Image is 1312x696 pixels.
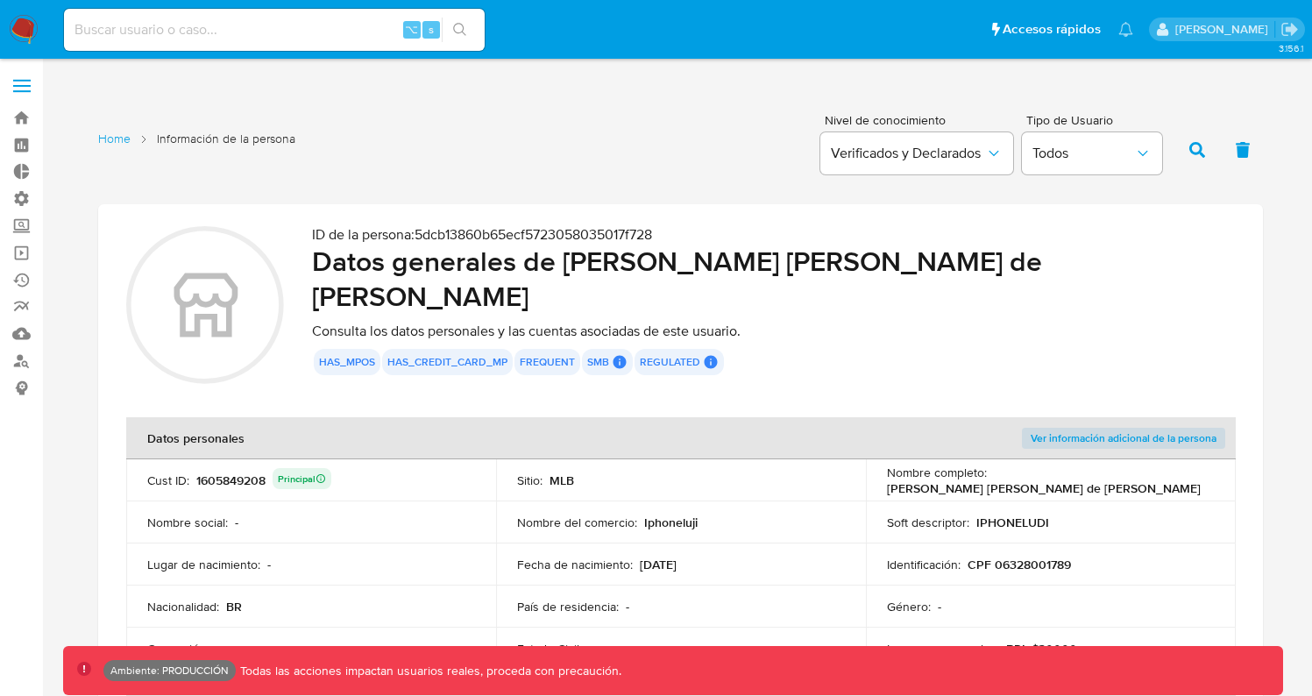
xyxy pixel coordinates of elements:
a: Notificaciones [1118,22,1133,37]
a: Home [98,131,131,147]
p: Todas las acciones impactan usuarios reales, proceda con precaución. [236,663,621,679]
span: Verificados y Declarados [831,145,985,162]
button: Todos [1022,132,1162,174]
p: Ambiente: PRODUCCIÓN [110,667,229,674]
button: search-icon [442,18,478,42]
button: Verificados y Declarados [820,132,1013,174]
span: Todos [1032,145,1134,162]
p: kevin.palacios@mercadolibre.com [1175,21,1274,38]
input: Buscar usuario o caso... [64,18,485,41]
span: ⌥ [405,21,418,38]
nav: List of pages [98,124,295,173]
span: Información de la persona [157,131,295,147]
a: Salir [1280,20,1299,39]
span: Nivel de conocimiento [825,114,1012,126]
span: Accesos rápidos [1003,20,1101,39]
span: s [429,21,434,38]
span: Tipo de Usuario [1026,114,1167,126]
